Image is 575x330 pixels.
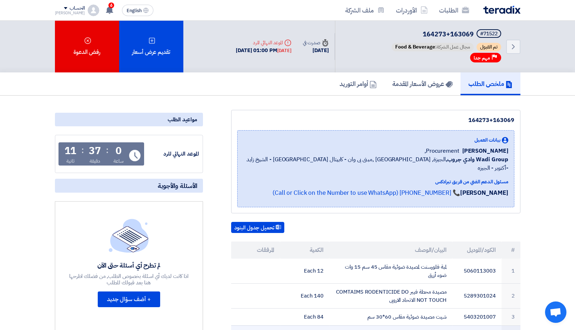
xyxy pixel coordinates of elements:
[243,155,508,172] span: الجيزة, [GEOGRAPHIC_DATA] ,مبنى بى وان - كابيتال [GEOGRAPHIC_DATA] - الشيخ زايد -أكتوبر - الجيزه
[81,144,84,157] div: :
[116,146,122,156] div: 0
[280,284,329,309] td: 140 Each
[452,309,502,326] td: 5403201007
[390,29,503,39] h5: 164273+163069
[88,5,99,16] img: profile_test.png
[68,273,189,286] div: اذا كانت لديك أي اسئلة بخصوص الطلب, من فضلك اطرحها هنا بعد قبولك للطلب
[55,11,85,15] div: [PERSON_NAME]
[109,219,149,252] img: empty_state_list.svg
[329,309,452,326] td: شيت مصيدة ضوئية مقاس 60*30 سم
[433,2,475,19] a: الطلبات
[329,284,452,309] td: مصيدة محطة فيبر COMTAIMS RODENTICIDE DO NOT TOUCH الاتحاد الاروبى
[127,8,142,13] span: English
[423,29,474,39] span: 164273+163069
[474,55,490,61] span: مهم جدا
[392,80,453,88] h5: عروض الأسعار المقدمة
[303,39,329,46] div: صدرت في
[280,242,329,259] th: الكمية
[106,144,108,157] div: :
[332,72,385,95] a: أوامر التوريد
[385,72,460,95] a: عروض الأسعار المقدمة
[68,261,189,269] div: لم تطرح أي أسئلة حتى الآن
[340,2,390,19] a: ملف الشركة
[146,150,199,158] div: الموعد النهائي للرد
[502,309,520,326] td: 3
[474,136,500,144] span: بيانات العميل
[502,259,520,284] td: 1
[395,43,435,51] span: Food & Beverage
[280,309,329,326] td: 84 Each
[55,21,119,72] div: رفض الدعوة
[231,222,284,233] button: تحميل جدول البنود
[340,80,377,88] h5: أوامر التوريد
[462,147,508,155] span: [PERSON_NAME]
[89,146,101,156] div: 37
[122,5,153,16] button: English
[483,6,520,14] img: Teradix logo
[303,46,329,55] div: [DATE]
[65,146,77,156] div: 11
[446,155,508,164] b: Wadi Group وادي جروب,
[231,242,280,259] th: المرفقات
[108,2,114,8] span: 6
[502,242,520,259] th: #
[460,188,508,197] strong: [PERSON_NAME]
[243,178,508,186] div: مسئول الدعم الفني من فريق تيرادكس
[480,31,498,36] div: #71522
[502,284,520,309] td: 2
[329,242,452,259] th: البيان/الوصف
[452,284,502,309] td: 5289301024
[70,5,85,11] div: الحساب
[392,43,474,51] span: مجال عمل الشركة:
[113,157,124,165] div: ساعة
[329,259,452,284] td: لمبة فلورسنت لمصيدة ضوئية مقاس 45 سم 15 وات ضوء أزرق
[390,2,433,19] a: الأوردرات
[424,147,459,155] span: Procurement,
[545,301,566,323] div: دردشة مفتوحة
[236,46,291,55] div: [DATE] 01:00 PM
[452,242,502,259] th: الكود/الموديل
[460,72,520,95] a: ملخص الطلب
[280,259,329,284] td: 12 Each
[237,116,514,125] div: 164273+163069
[119,21,183,72] div: تقديم عرض أسعار
[277,47,291,54] div: [DATE]
[90,157,101,165] div: دقيقة
[452,259,502,284] td: 5060113003
[236,39,291,46] div: الموعد النهائي للرد
[55,113,203,126] div: مواعيد الطلب
[98,291,160,307] button: + أضف سؤال جديد
[477,43,501,51] span: تم القبول
[273,188,460,197] a: 📞 [PHONE_NUMBER] (Call or Click on the Number to use WhatsApp)
[468,80,513,88] h5: ملخص الطلب
[66,157,75,165] div: ثانية
[158,182,197,190] span: الأسئلة والأجوبة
